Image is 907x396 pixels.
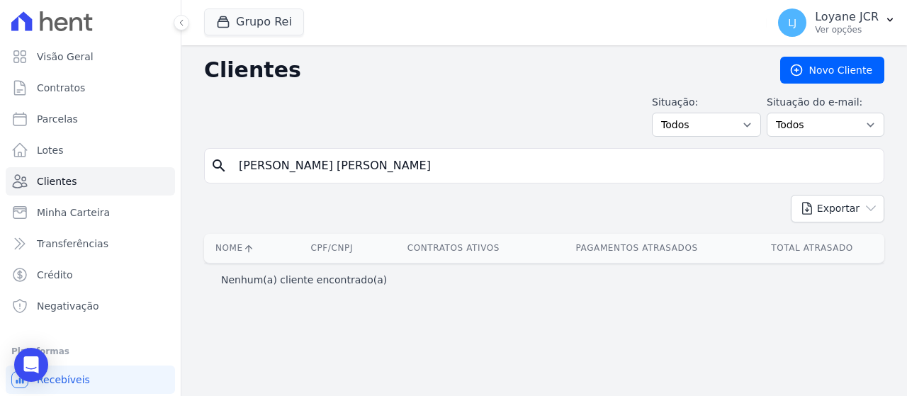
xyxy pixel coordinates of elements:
button: LJ Loyane JCR Ver opções [767,3,907,43]
th: Total Atrasado [740,234,884,263]
a: Lotes [6,136,175,164]
a: Transferências [6,230,175,258]
a: Negativação [6,292,175,320]
span: Parcelas [37,112,78,126]
a: Minha Carteira [6,198,175,227]
span: Contratos [37,81,85,95]
span: Recebíveis [37,373,90,387]
a: Contratos [6,74,175,102]
span: Crédito [37,268,73,282]
span: Negativação [37,299,99,313]
a: Novo Cliente [780,57,884,84]
input: Buscar por nome, CPF ou e-mail [230,152,878,180]
label: Situação do e-mail: [767,95,884,110]
div: Open Intercom Messenger [14,348,48,382]
button: Grupo Rei [204,9,304,35]
th: Pagamentos Atrasados [534,234,740,263]
label: Situação: [652,95,761,110]
a: Parcelas [6,105,175,133]
h2: Clientes [204,57,757,83]
p: Ver opções [815,24,879,35]
p: Loyane JCR [815,10,879,24]
p: Nenhum(a) cliente encontrado(a) [221,273,387,287]
th: Nome [204,234,291,263]
a: Crédito [6,261,175,289]
th: CPF/CNPJ [291,234,373,263]
i: search [210,157,227,174]
a: Recebíveis [6,366,175,394]
span: Minha Carteira [37,205,110,220]
span: Visão Geral [37,50,94,64]
span: LJ [788,18,796,28]
span: Lotes [37,143,64,157]
button: Exportar [791,195,884,222]
div: Plataformas [11,343,169,360]
th: Contratos Ativos [373,234,534,263]
a: Visão Geral [6,43,175,71]
a: Clientes [6,167,175,196]
span: Transferências [37,237,108,251]
span: Clientes [37,174,77,188]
